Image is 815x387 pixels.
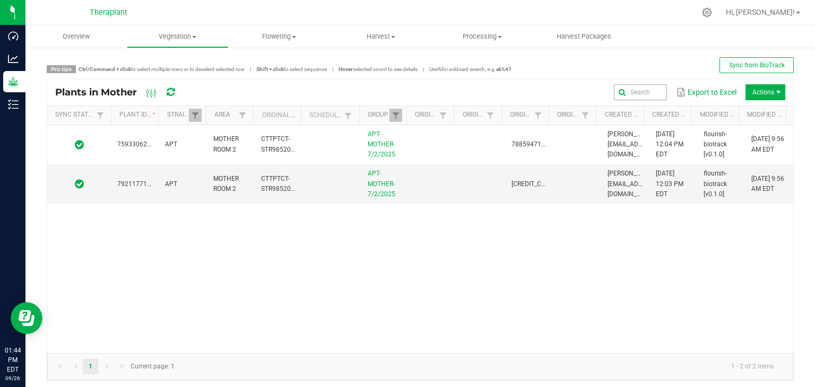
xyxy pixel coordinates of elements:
[605,111,640,119] a: Created BySortable
[511,180,583,188] span: [CREDIT_CARD_NUMBER]
[729,61,785,69] span: Sync from BioTrack
[368,170,395,197] a: APT-MOTHER-7/2/2025
[165,140,177,148] span: APT
[389,109,402,122] a: Filter
[8,76,19,87] inline-svg: Grow
[432,32,532,41] span: Processing
[751,135,784,153] span: [DATE] 9:56 AM EDT
[418,65,429,73] span: |
[496,66,511,72] strong: ak%47
[151,111,159,119] span: Sortable
[301,106,359,125] th: Scheduled
[533,25,635,48] a: Harvest Packages
[117,140,177,148] span: 7593306268013733
[47,353,793,380] kendo-pager: Current page: 1
[79,66,245,72] span: to select multiple rows or to deselect selected row
[94,109,107,122] a: Filter
[127,25,228,48] a: Vegetation
[90,8,127,17] span: Theraplant
[181,358,782,375] kendo-pager-info: 1 - 2 of 2 items
[117,180,177,188] span: 7921177108516261
[745,84,785,100] li: Actions
[327,65,339,73] span: |
[261,135,317,153] span: CTTPTCT-STR985200000006
[368,130,395,158] a: APT-MOTHER-7/2/2025
[330,25,431,48] a: Harvest
[8,54,19,64] inline-svg: Analytics
[5,374,21,382] p: 09/26
[189,109,202,122] a: Filter
[438,66,441,72] strong: %
[437,109,449,122] a: Filter
[431,25,533,48] a: Processing
[229,25,330,48] a: Flowering
[579,109,592,122] a: Filter
[8,31,19,41] inline-svg: Dashboard
[726,8,795,16] span: Hi, [PERSON_NAME]!
[261,175,317,192] span: CTTPTCT-STR985200000003
[213,175,239,192] span: MOTHER ROOM 2
[256,66,284,72] strong: Shift + click
[704,170,727,197] span: flourish-biotrack [v0.1.0]
[331,32,431,41] span: Harvest
[11,302,42,334] iframe: Resource center
[167,111,189,119] a: StrainSortable
[415,111,437,119] a: Origin GroupSortable
[484,109,497,122] a: Filter
[511,140,571,148] span: 7885947107093229
[614,84,667,100] input: Search
[463,111,484,119] a: Origin PlantSortable
[656,170,683,197] span: [DATE] 12:03 PM EDT
[213,135,239,153] span: MOTHER ROOM 2
[510,111,532,119] a: Origin Package IDSortable
[656,130,683,158] span: [DATE] 12:04 PM EDT
[429,66,511,72] span: Use for wildcard search, e.g.
[245,65,256,73] span: |
[229,32,330,41] span: Flowering
[652,111,687,119] a: Created DateSortable
[25,25,127,48] a: Overview
[75,139,84,150] span: In Sync
[253,106,300,125] th: Original Plant ID
[5,346,21,374] p: 01:44 PM EDT
[127,32,228,41] span: Vegetation
[747,111,782,119] a: Modified DateSortable
[608,170,659,197] span: [PERSON_NAME][EMAIL_ADDRESS][DOMAIN_NAME]
[47,65,76,73] span: Pro tips
[8,99,19,110] inline-svg: Inventory
[532,109,544,122] a: Filter
[55,83,193,101] div: Plants in Mother
[368,111,389,119] a: GroupSortable
[342,109,354,122] a: Filter
[256,66,327,72] span: to select sequence
[700,7,714,17] div: Manage settings
[719,57,794,73] button: Sync from BioTrack
[83,358,98,374] a: Page 1
[165,180,177,188] span: APT
[79,66,131,72] strong: Ctrl/Command + click
[236,109,249,122] a: Filter
[339,66,353,72] strong: Hover
[704,130,727,158] span: flourish-biotrack [v0.1.0]
[700,111,735,119] a: Modified BySortable
[119,111,154,119] a: Plant IDSortable
[75,179,84,189] span: In Sync
[542,32,626,41] span: Harvest Packages
[673,83,739,101] button: Export to Excel
[55,111,93,119] a: Sync StatusSortable
[48,32,104,41] span: Overview
[751,175,784,192] span: [DATE] 9:56 AM EDT
[214,111,236,119] a: AreaSortable
[557,111,579,119] a: Origin Package Lot NumberSortable
[608,130,659,158] span: [PERSON_NAME][EMAIL_ADDRESS][DOMAIN_NAME]
[339,66,418,72] span: selected count to see details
